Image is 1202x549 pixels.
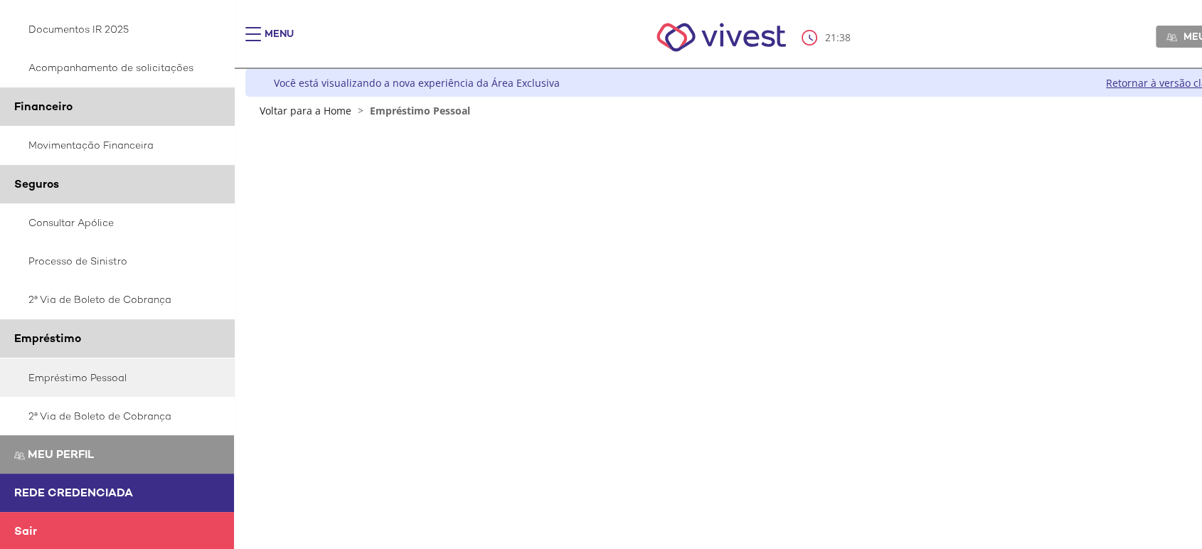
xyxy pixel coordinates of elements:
[14,176,59,191] span: Seguros
[824,31,836,44] span: 21
[14,485,133,500] span: Rede Credenciada
[1166,32,1177,43] img: Meu perfil
[354,104,367,117] span: >
[265,27,294,55] div: Menu
[641,7,802,68] img: Vivest
[839,31,850,44] span: 38
[14,450,25,461] img: Meu perfil
[370,104,470,117] span: Empréstimo Pessoal
[28,447,94,462] span: Meu perfil
[274,76,560,90] div: Você está visualizando a nova experiência da Área Exclusiva
[260,104,351,117] a: Voltar para a Home
[14,331,81,346] span: Empréstimo
[802,30,853,46] div: :
[14,523,37,538] span: Sair
[14,99,73,114] span: Financeiro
